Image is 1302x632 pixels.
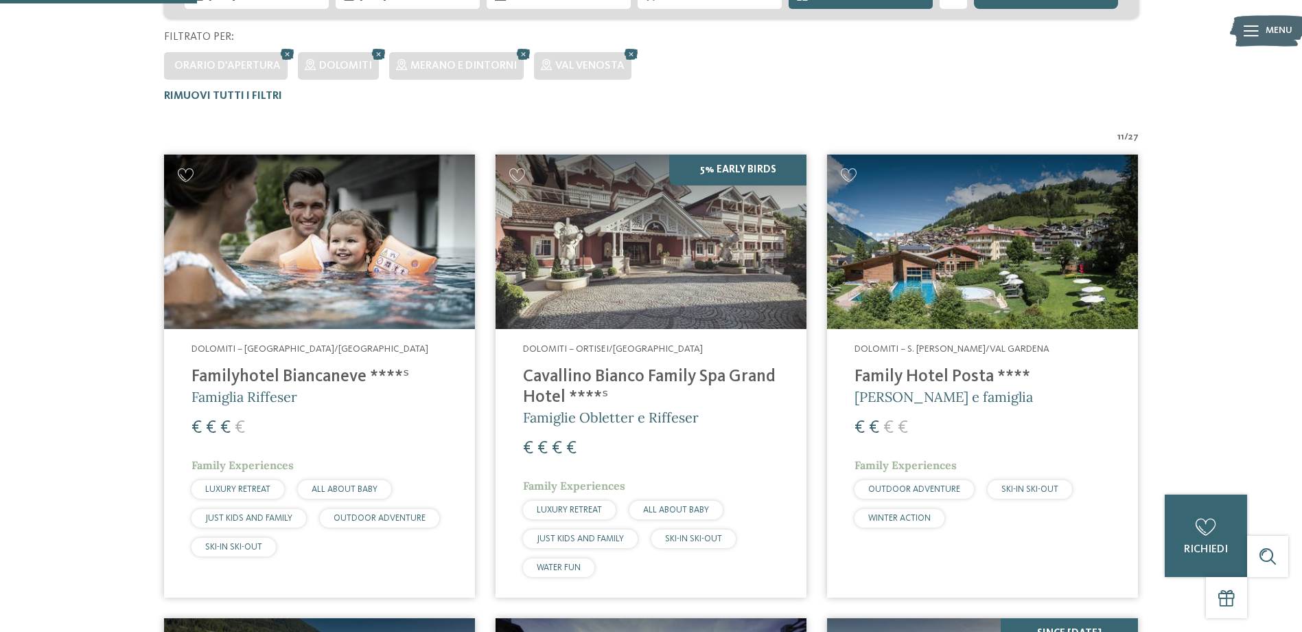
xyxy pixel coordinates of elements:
[496,155,806,330] img: Family Spa Grand Hotel Cavallino Bianco ****ˢ
[537,506,602,515] span: LUXURY RETREAT
[855,419,865,437] span: €
[164,155,475,330] img: Cercate un hotel per famiglie? Qui troverete solo i migliori!
[220,419,231,437] span: €
[855,458,957,472] span: Family Experiences
[855,367,1111,387] h4: Family Hotel Posta ****
[869,419,879,437] span: €
[1128,131,1139,144] span: 27
[205,543,262,552] span: SKI-IN SKI-OUT
[206,419,216,437] span: €
[537,534,624,543] span: JUST KIDS AND FAMILY
[552,440,562,458] span: €
[1184,544,1228,555] span: richiedi
[312,485,377,494] span: ALL ABOUT BABY
[827,155,1138,330] img: Cercate un hotel per famiglie? Qui troverete solo i migliori!
[191,344,428,354] span: Dolomiti – [GEOGRAPHIC_DATA]/[GEOGRAPHIC_DATA]
[643,506,709,515] span: ALL ABOUT BABY
[523,344,703,354] span: Dolomiti – Ortisei/[GEOGRAPHIC_DATA]
[191,388,297,405] span: Famiglia Riffeser
[1165,495,1247,577] a: richiedi
[191,458,294,472] span: Family Experiences
[827,155,1138,598] a: Cercate un hotel per famiglie? Qui troverete solo i migliori! Dolomiti – S. [PERSON_NAME]/Val Gar...
[319,60,372,71] span: Dolomiti
[334,514,426,523] span: OUTDOOR ADVENTURE
[883,419,894,437] span: €
[523,367,779,408] h4: Cavallino Bianco Family Spa Grand Hotel ****ˢ
[665,534,722,543] span: SKI-IN SKI-OUT
[1117,131,1124,144] span: 11
[164,32,234,43] span: Filtrato per:
[1001,485,1058,494] span: SKI-IN SKI-OUT
[191,419,202,437] span: €
[537,440,548,458] span: €
[1124,131,1128,144] span: /
[410,60,517,71] span: Merano e dintorni
[164,91,282,102] span: Rimuovi tutti i filtri
[235,419,245,437] span: €
[191,367,447,387] h4: Familyhotel Biancaneve ****ˢ
[523,479,625,493] span: Family Experiences
[566,440,577,458] span: €
[205,485,270,494] span: LUXURY RETREAT
[496,155,806,598] a: Cercate un hotel per famiglie? Qui troverete solo i migliori! 5% Early Birds Dolomiti – Ortisei/[...
[555,60,625,71] span: Val Venosta
[898,419,908,437] span: €
[523,440,533,458] span: €
[174,60,281,71] span: Orario d'apertura
[205,514,292,523] span: JUST KIDS AND FAMILY
[855,388,1033,405] span: [PERSON_NAME] e famiglia
[523,409,699,426] span: Famiglie Obletter e Riffeser
[164,155,475,598] a: Cercate un hotel per famiglie? Qui troverete solo i migliori! Dolomiti – [GEOGRAPHIC_DATA]/[GEOGR...
[855,344,1049,354] span: Dolomiti – S. [PERSON_NAME]/Val Gardena
[868,514,931,523] span: WINTER ACTION
[537,563,581,572] span: WATER FUN
[868,485,960,494] span: OUTDOOR ADVENTURE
